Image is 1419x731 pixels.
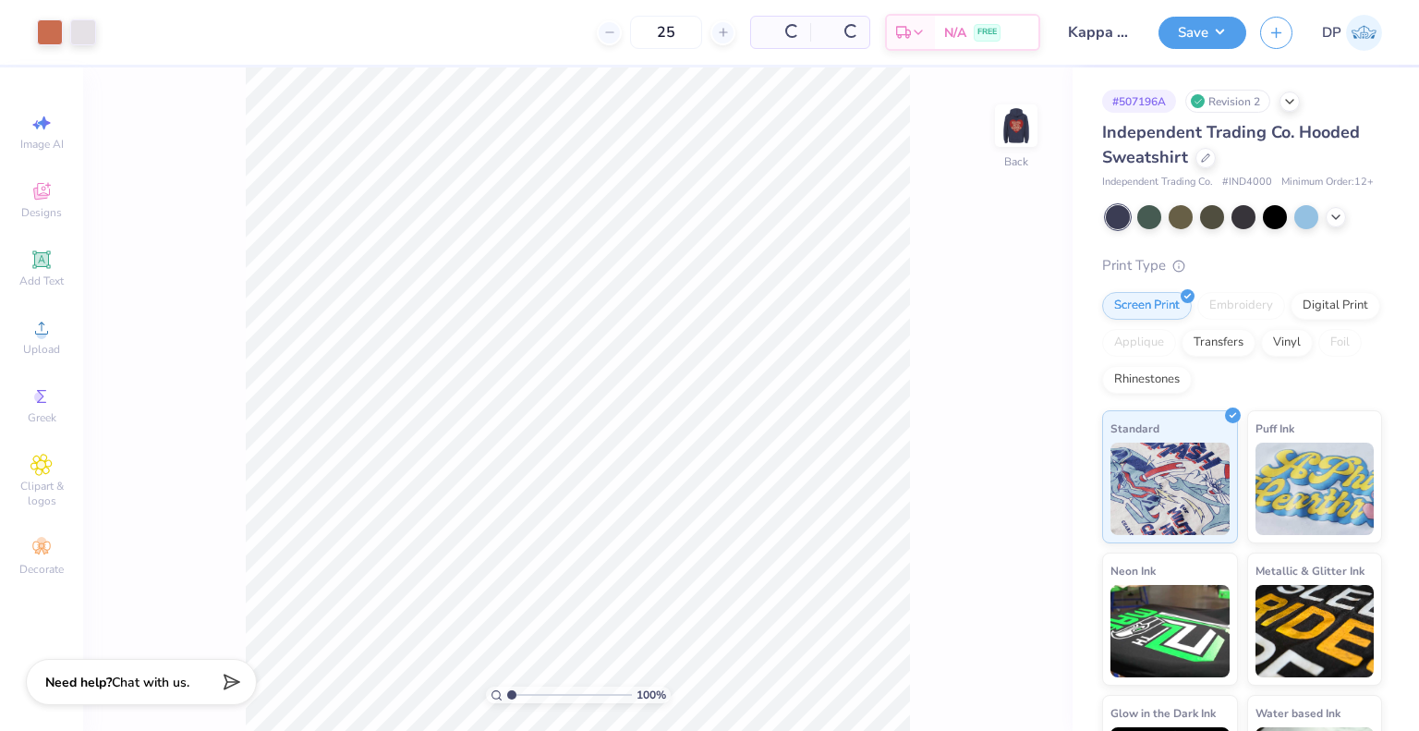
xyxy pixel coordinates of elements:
[20,137,64,152] span: Image AI
[28,410,56,425] span: Greek
[1158,17,1246,49] button: Save
[1182,329,1255,357] div: Transfers
[1255,585,1375,677] img: Metallic & Glitter Ink
[1322,15,1382,51] a: DP
[1110,585,1230,677] img: Neon Ink
[1102,121,1360,168] span: Independent Trading Co. Hooded Sweatshirt
[944,23,966,43] span: N/A
[1004,153,1028,170] div: Back
[112,674,189,691] span: Chat with us.
[19,274,64,288] span: Add Text
[23,342,60,357] span: Upload
[1185,90,1270,113] div: Revision 2
[1255,703,1340,723] span: Water based Ink
[1222,175,1272,190] span: # IND4000
[1102,292,1192,320] div: Screen Print
[1102,366,1192,394] div: Rhinestones
[1102,175,1213,190] span: Independent Trading Co.
[1318,329,1362,357] div: Foil
[1261,329,1313,357] div: Vinyl
[630,16,702,49] input: – –
[1102,255,1382,276] div: Print Type
[1054,14,1145,51] input: Untitled Design
[19,562,64,577] span: Decorate
[1110,443,1230,535] img: Standard
[637,687,666,703] span: 100 %
[1110,561,1156,580] span: Neon Ink
[1281,175,1374,190] span: Minimum Order: 12 +
[1110,419,1159,438] span: Standard
[21,205,62,220] span: Designs
[1110,703,1216,723] span: Glow in the Dark Ink
[1197,292,1285,320] div: Embroidery
[1255,561,1364,580] span: Metallic & Glitter Ink
[977,26,997,39] span: FREE
[1322,22,1341,43] span: DP
[9,479,74,508] span: Clipart & logos
[1346,15,1382,51] img: Deepanshu Pandey
[45,674,112,691] strong: Need help?
[1102,90,1176,113] div: # 507196A
[1291,292,1380,320] div: Digital Print
[1255,419,1294,438] span: Puff Ink
[998,107,1035,144] img: Back
[1102,329,1176,357] div: Applique
[1255,443,1375,535] img: Puff Ink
